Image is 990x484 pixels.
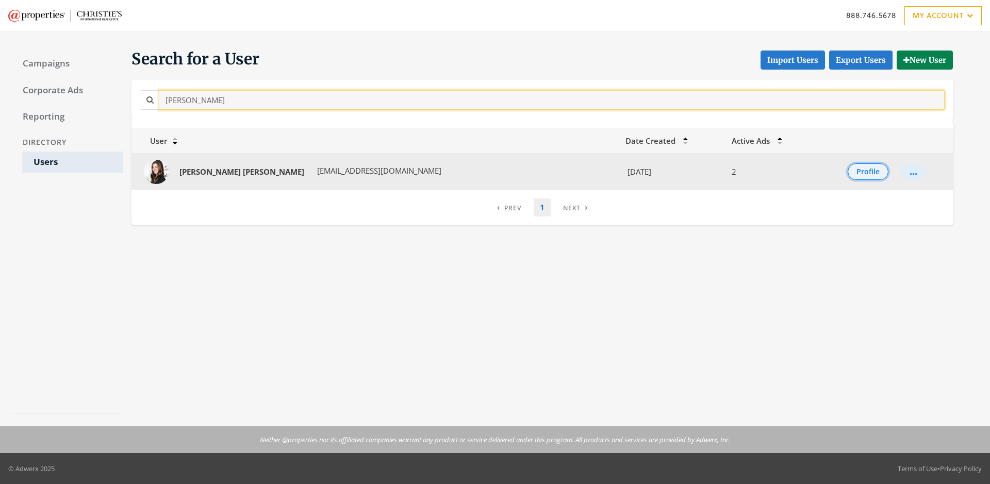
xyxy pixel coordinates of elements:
span: Date Created [625,136,675,146]
a: Campaigns [12,53,123,75]
button: New User [897,51,953,70]
span: User [138,136,167,146]
a: Privacy Policy [940,464,982,473]
a: Export Users [829,51,893,70]
img: Nicole Dahl profile [144,159,169,184]
button: Import Users [761,51,825,70]
td: 2 [725,153,813,190]
strong: [PERSON_NAME] [243,166,304,177]
nav: pagination [491,198,594,216]
p: Neither @properties nor its affiliated companies warrant any product or service delivered under t... [260,435,731,445]
a: 1 [534,198,551,216]
div: Directory [12,133,123,152]
span: Active Ads [732,136,770,146]
div: • [898,463,982,474]
strong: [PERSON_NAME] [179,166,241,177]
a: Users [23,152,123,173]
span: [EMAIL_ADDRESS][DOMAIN_NAME] [315,165,441,176]
td: [DATE] [619,153,725,190]
a: [PERSON_NAME] [PERSON_NAME] [173,162,311,181]
a: 888.746.5678 [846,10,896,21]
p: © Adwerx 2025 [8,463,55,474]
input: Search for a name or email address [159,90,945,109]
a: Reporting [12,106,123,128]
div: ... [910,171,917,172]
span: Search for a User [131,49,259,70]
a: My Account [904,6,982,25]
i: Search for a name or email address [146,96,154,104]
a: Corporate Ads [12,80,123,102]
button: ... [901,164,926,179]
img: Adwerx [8,10,122,22]
a: Terms of Use [898,464,937,473]
button: Profile [848,163,888,180]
